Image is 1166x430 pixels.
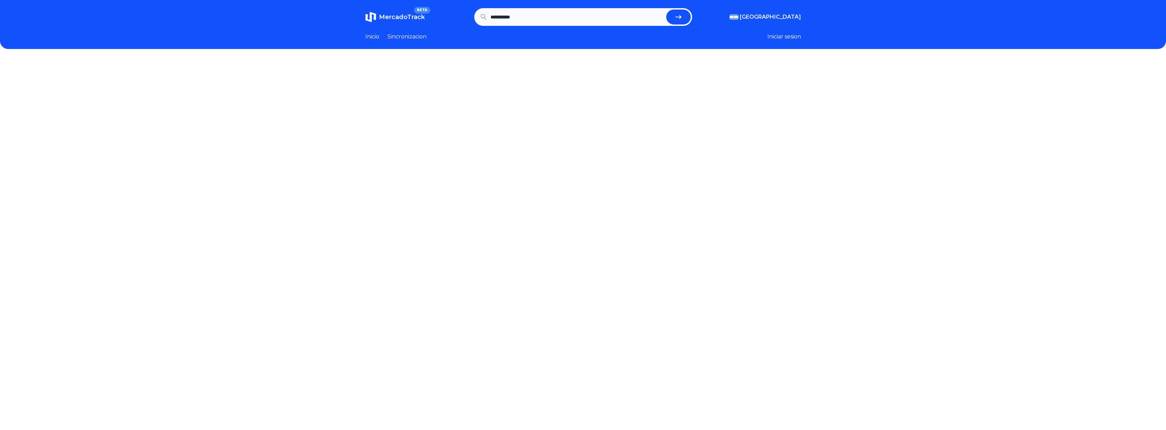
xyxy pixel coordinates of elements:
[767,33,801,41] button: Iniciar sesion
[740,13,801,21] span: [GEOGRAPHIC_DATA]
[379,13,425,21] span: MercadoTrack
[365,12,425,22] a: MercadoTrackBETA
[730,13,801,21] button: [GEOGRAPHIC_DATA]
[365,12,376,22] img: MercadoTrack
[730,14,738,20] img: Argentina
[365,33,379,41] a: Inicio
[414,7,430,14] span: BETA
[387,33,427,41] a: Sincronizacion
